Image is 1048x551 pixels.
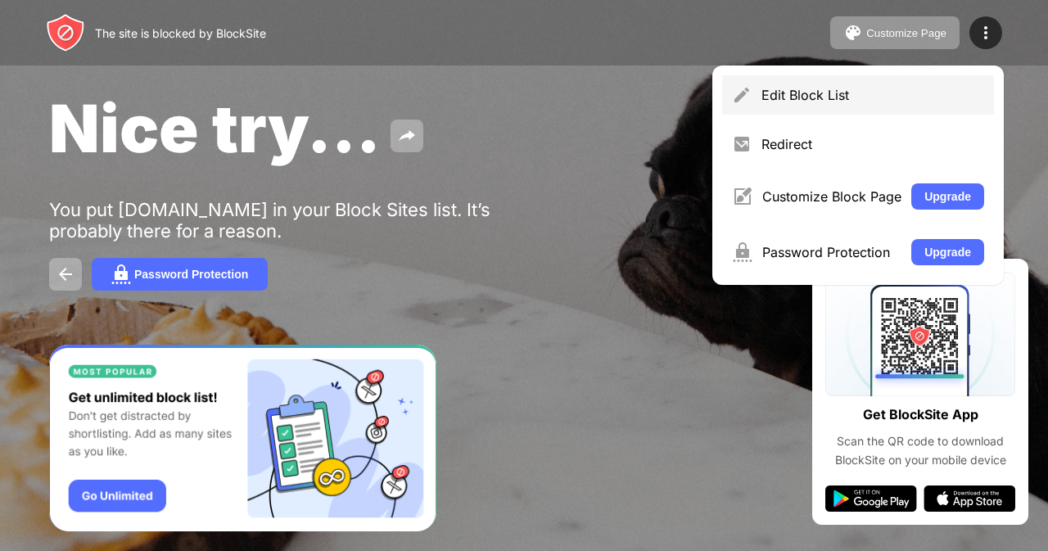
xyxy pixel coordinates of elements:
img: back.svg [56,264,75,284]
div: Customize Page [866,27,946,39]
img: share.svg [397,126,417,146]
div: Password Protection [762,244,901,260]
img: menu-customize.svg [732,187,752,206]
img: menu-icon.svg [976,23,996,43]
img: header-logo.svg [46,13,85,52]
div: Password Protection [134,268,248,281]
div: You put [DOMAIN_NAME] in your Block Sites list. It’s probably there for a reason. [49,199,555,242]
img: menu-pencil.svg [732,85,752,105]
img: google-play.svg [825,486,917,512]
div: Edit Block List [761,87,984,103]
img: pallet.svg [843,23,863,43]
div: Scan the QR code to download BlockSite on your mobile device [825,432,1015,469]
img: app-store.svg [924,486,1015,512]
button: Password Protection [92,258,268,291]
iframe: Banner [49,345,436,532]
span: Nice try... [49,88,381,168]
button: Upgrade [911,183,984,210]
div: Get BlockSite App [863,403,978,427]
button: Upgrade [911,239,984,265]
button: Customize Page [830,16,960,49]
div: The site is blocked by BlockSite [95,26,266,40]
div: Redirect [761,136,984,152]
img: password.svg [111,264,131,284]
div: Customize Block Page [762,188,901,205]
img: menu-redirect.svg [732,134,752,154]
img: menu-password.svg [732,242,752,262]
